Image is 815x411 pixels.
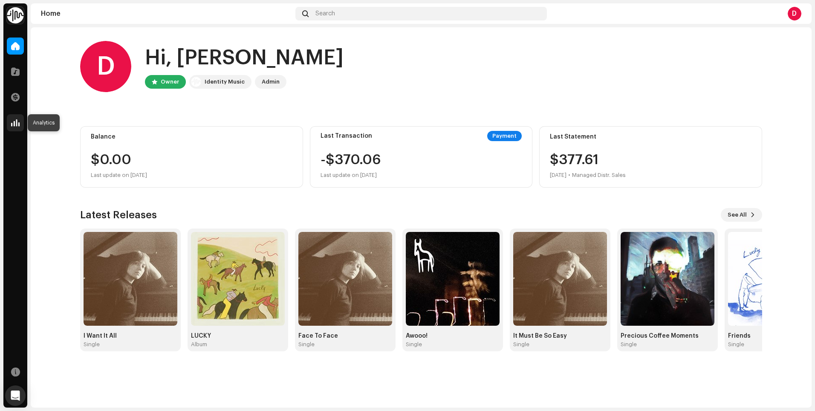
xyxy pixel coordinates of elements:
div: Last update on [DATE] [321,170,381,180]
div: • [568,170,570,180]
img: bc4332b1-dd02-4e3f-903b-6b8dcfd498ca [298,232,392,326]
div: Last Transaction [321,133,372,139]
div: D [80,41,131,92]
span: Search [315,10,335,17]
div: Hi, [PERSON_NAME] [145,44,344,72]
div: Single [84,341,100,348]
div: Home [41,10,292,17]
div: LUCKY [191,333,285,339]
img: fea1f77f-efa4-405c-9548-f840927958f2 [621,232,714,326]
div: It Must Be So Easy [513,333,607,339]
div: Single [298,341,315,348]
img: ba017c66-26ae-4399-a7ea-48b67c973d65 [513,232,607,326]
div: Balance [91,133,292,140]
div: D [788,7,801,20]
div: Album [191,341,207,348]
img: 0f74c21f-6d1c-4dbc-9196-dbddad53419e [7,7,24,24]
div: [DATE] [550,170,566,180]
div: Single [406,341,422,348]
div: Owner [161,77,179,87]
span: See All [728,206,747,223]
button: See All [721,208,762,222]
div: I Want It All [84,333,177,339]
div: Payment [487,131,522,141]
div: Single [621,341,637,348]
div: Precious Coffee Moments [621,333,714,339]
div: Admin [262,77,280,87]
re-o-card-value: Last Statement [539,126,762,188]
div: Open Intercom Messenger [5,385,26,406]
div: Single [513,341,529,348]
img: 4831f616-312a-47c1-9517-15bbce821823 [84,232,177,326]
re-o-card-value: Balance [80,126,303,188]
div: Managed Distr. Sales [572,170,626,180]
div: Awooo! [406,333,500,339]
div: Last Statement [550,133,751,140]
div: Last update on [DATE] [91,170,292,180]
div: Face To Face [298,333,392,339]
div: Identity Music [205,77,245,87]
img: c3f25dca-1da4-4e4d-8369-3c52ea8a762a [406,232,500,326]
h3: Latest Releases [80,208,157,222]
div: Single [728,341,744,348]
img: 0f74c21f-6d1c-4dbc-9196-dbddad53419e [191,77,201,87]
img: 69000a11-188a-4bdf-8ea1-2b351300c160 [191,232,285,326]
